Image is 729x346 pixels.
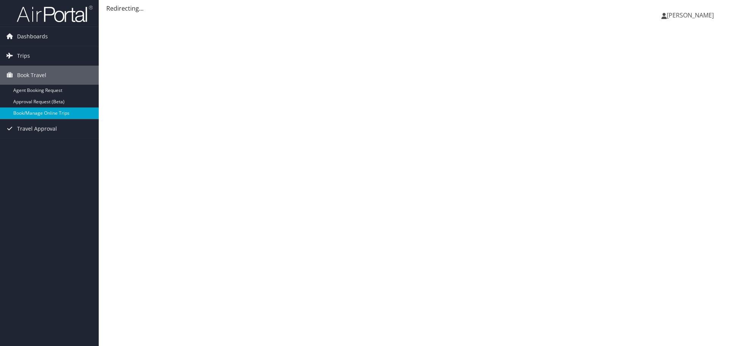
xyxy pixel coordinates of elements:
[17,5,93,23] img: airportal-logo.png
[17,119,57,138] span: Travel Approval
[667,11,714,19] span: [PERSON_NAME]
[106,4,721,13] div: Redirecting...
[17,66,46,85] span: Book Travel
[17,27,48,46] span: Dashboards
[17,46,30,65] span: Trips
[661,4,721,27] a: [PERSON_NAME]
